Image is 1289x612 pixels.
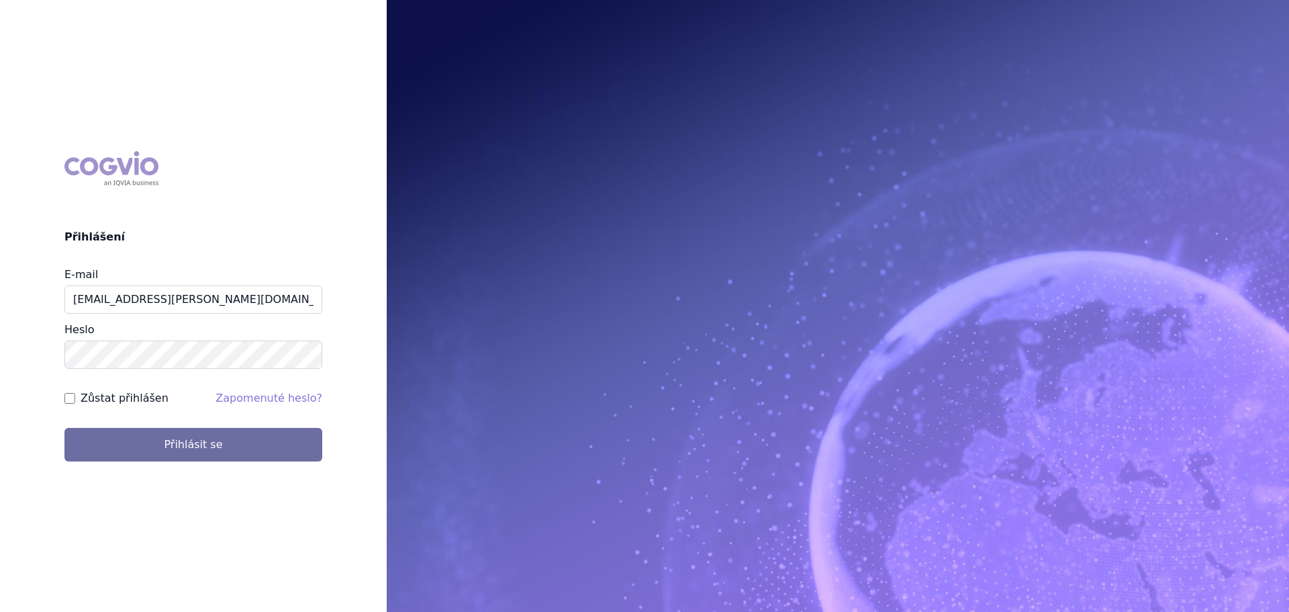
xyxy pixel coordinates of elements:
[64,428,322,462] button: Přihlásit se
[64,229,322,245] h2: Přihlášení
[81,390,169,406] label: Zůstat přihlášen
[64,151,158,186] div: COGVIO
[64,268,98,281] label: E-mail
[64,323,94,336] label: Heslo
[216,392,322,404] a: Zapomenuté heslo?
